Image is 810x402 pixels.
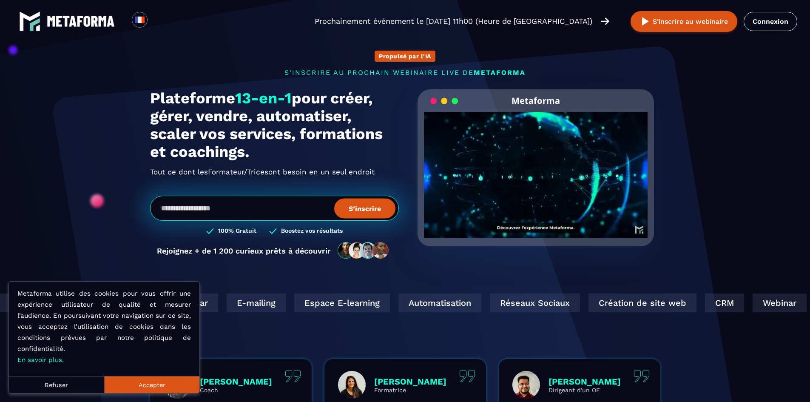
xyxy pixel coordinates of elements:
[17,356,64,364] a: En savoir plus.
[430,97,458,105] img: loading
[739,294,793,312] div: Webinar
[474,68,526,77] span: METAFORMA
[315,15,592,27] p: Prochainement événement le [DATE] 11h00 (Heure de [GEOGRAPHIC_DATA])
[374,387,446,393] p: Formatrice
[47,16,115,27] img: logo
[157,246,331,255] p: Rejoignez + de 1 200 curieux prêts à découvrir
[208,165,268,179] span: Formateur/Trices
[150,89,399,161] h1: Plateforme pour créer, gérer, vendre, automatiser, scaler vos services, formations et coachings.
[151,294,205,312] div: Webinar
[213,294,273,312] div: E-mailing
[379,53,431,60] p: Propulsé par l'IA
[374,376,446,387] p: [PERSON_NAME]
[269,227,277,235] img: checked
[640,16,651,27] img: play
[200,387,272,393] p: Coach
[200,376,272,387] p: [PERSON_NAME]
[218,227,256,235] h3: 100% Gratuit
[744,12,797,31] a: Connexion
[512,89,560,112] h2: Metaforma
[281,227,343,235] h3: Boostez vos résultats
[692,294,731,312] div: CRM
[634,370,650,382] img: quote
[17,288,191,365] p: Metaforma utilise des cookies pour vous offrir une expérience utilisateur de qualité et mesurer l...
[385,294,468,312] div: Automatisation
[334,198,395,218] button: S’inscrire
[459,370,475,382] img: quote
[575,294,683,312] div: Création de site web
[206,227,214,235] img: checked
[549,376,621,387] p: [PERSON_NAME]
[150,68,660,77] p: s'inscrire au prochain webinaire live de
[104,376,199,393] button: Accepter
[424,112,648,224] video: Your browser does not support the video tag.
[477,294,567,312] div: Réseaux Sociaux
[285,370,301,382] img: quote
[19,11,40,32] img: logo
[338,371,366,399] img: profile
[9,376,104,393] button: Refuser
[512,371,540,399] img: profile
[155,16,161,26] input: Search for option
[601,17,609,26] img: arrow-right
[235,89,292,107] span: 13-en-1
[335,242,392,259] img: community-people
[134,14,145,25] img: fr
[281,294,377,312] div: Espace E-learning
[148,12,168,31] div: Search for option
[150,165,399,179] h2: Tout ce dont les ont besoin en un seul endroit
[549,387,621,393] p: Dirigeant d'un OF
[631,11,737,32] button: S’inscrire au webinaire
